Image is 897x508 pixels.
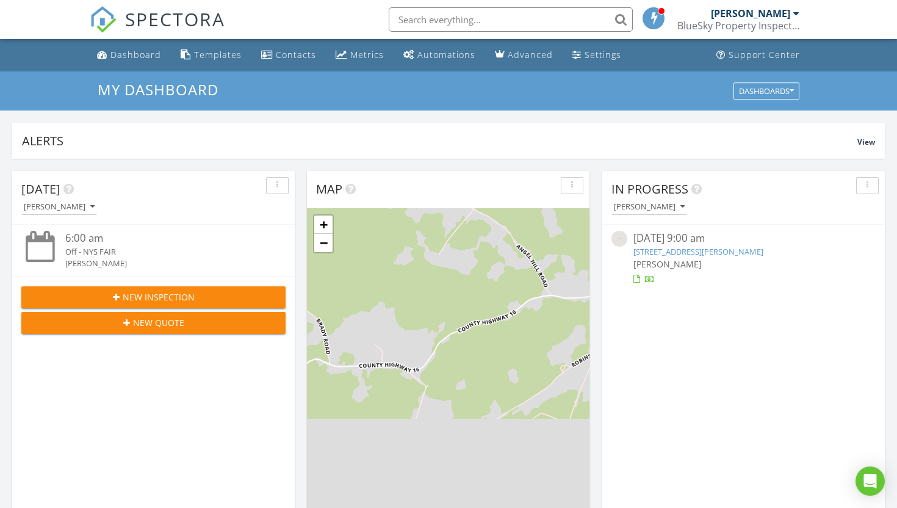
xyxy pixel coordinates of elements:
div: Contacts [276,49,316,60]
a: Metrics [331,44,389,67]
div: Settings [585,49,621,60]
span: [PERSON_NAME] [633,258,702,270]
a: Contacts [256,44,321,67]
span: Map [316,181,342,197]
button: [PERSON_NAME] [611,199,687,216]
div: Support Center [729,49,800,60]
div: Open Intercom Messenger [856,466,885,496]
span: New Inspection [123,291,195,303]
span: View [857,137,875,147]
a: Settings [567,44,626,67]
a: [DATE] 9:00 am [STREET_ADDRESS][PERSON_NAME] [PERSON_NAME] [611,231,876,285]
button: [PERSON_NAME] [21,199,97,216]
input: Search everything... [389,7,633,32]
div: [PERSON_NAME] [614,203,685,211]
a: Zoom in [314,216,333,234]
a: Automations (Basic) [398,44,480,67]
a: [STREET_ADDRESS][PERSON_NAME] [633,246,763,257]
div: [PERSON_NAME] [24,203,95,211]
div: Dashboard [110,49,161,60]
img: The Best Home Inspection Software - Spectora [90,6,117,33]
span: In Progress [611,181,688,197]
button: Dashboards [733,82,799,100]
div: [DATE] 9:00 am [633,231,854,246]
div: 6:00 am [65,231,264,246]
a: Templates [176,44,247,67]
div: Automations [417,49,475,60]
span: SPECTORA [125,6,225,32]
div: Off - NYS FAIR [65,246,264,258]
a: Support Center [711,44,805,67]
span: [DATE] [21,181,60,197]
div: BlueSky Property Inspections [677,20,799,32]
div: Dashboards [739,87,794,95]
div: [PERSON_NAME] [711,7,790,20]
span: New Quote [133,316,184,329]
span: My Dashboard [98,79,218,100]
div: Templates [194,49,242,60]
a: Dashboard [92,44,166,67]
a: SPECTORA [90,16,225,42]
div: [PERSON_NAME] [65,258,264,269]
img: streetview [611,231,627,247]
div: Metrics [350,49,384,60]
a: Zoom out [314,234,333,252]
div: Alerts [22,132,857,149]
button: New Quote [21,312,286,334]
button: New Inspection [21,286,286,308]
div: Advanced [508,49,553,60]
a: Advanced [490,44,558,67]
